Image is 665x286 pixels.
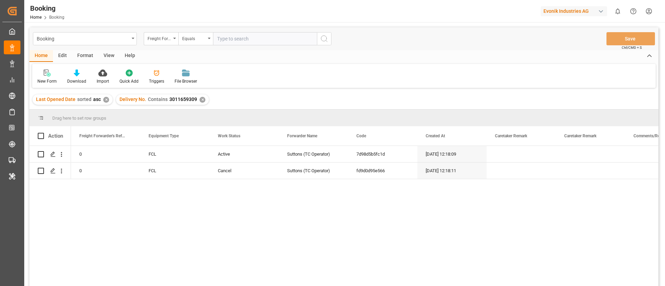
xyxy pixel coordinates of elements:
[71,146,140,162] div: 0
[119,50,140,62] div: Help
[29,50,53,62] div: Home
[29,146,71,163] div: Press SPACE to select this row.
[36,96,76,102] span: Last Opened Date
[144,32,178,45] button: open menu
[30,15,42,20] a: Home
[97,78,109,84] div: Import
[119,96,146,102] span: Delivery No.
[348,146,417,162] div: 7d98d5b5fc1d
[279,163,348,179] div: Suttons (TC Operator)
[317,32,331,45] button: search button
[149,133,179,138] span: Equipment Type
[148,96,168,102] span: Contains
[30,3,64,13] div: Booking
[37,34,129,43] div: Booking
[53,50,72,62] div: Edit
[79,133,126,138] span: Freight Forwarder's Reference No.
[71,163,140,179] div: 0
[287,133,317,138] span: Forwarder Name
[52,116,106,121] span: Drag here to set row groups
[626,3,641,19] button: Help Center
[77,96,91,102] span: sorted
[606,32,655,45] button: Save
[210,163,279,179] div: Cancel
[93,96,101,102] span: asc
[178,32,213,45] button: open menu
[140,146,210,162] div: FCL
[199,97,205,103] div: ✕
[213,32,317,45] input: Type to search
[541,6,607,16] div: Evonik Industries AG
[72,50,98,62] div: Format
[103,97,109,103] div: ✕
[356,133,366,138] span: Code
[622,45,642,50] span: Ctrl/CMD + S
[610,3,626,19] button: show 0 new notifications
[279,146,348,162] div: Suttons (TC Operator)
[348,163,417,179] div: fd9d0d95e566
[140,163,210,179] div: FCL
[175,78,197,84] div: File Browser
[417,146,487,162] div: [DATE] 12:18:09
[33,32,137,45] button: open menu
[67,78,86,84] div: Download
[541,4,610,18] button: Evonik Industries AG
[119,78,139,84] div: Quick Add
[210,146,279,162] div: Active
[149,78,164,84] div: Triggers
[169,96,197,102] span: 3011659309
[417,163,487,179] div: [DATE] 12:18:11
[495,133,527,138] span: Caretaker Remark
[148,34,171,42] div: Freight Forwarder's Reference No.
[182,34,206,42] div: Equals
[29,163,71,179] div: Press SPACE to select this row.
[48,133,63,139] div: Action
[37,78,57,84] div: New Form
[564,133,596,138] span: Caretaker Remark
[218,133,240,138] span: Work Status
[98,50,119,62] div: View
[426,133,445,138] span: Created At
